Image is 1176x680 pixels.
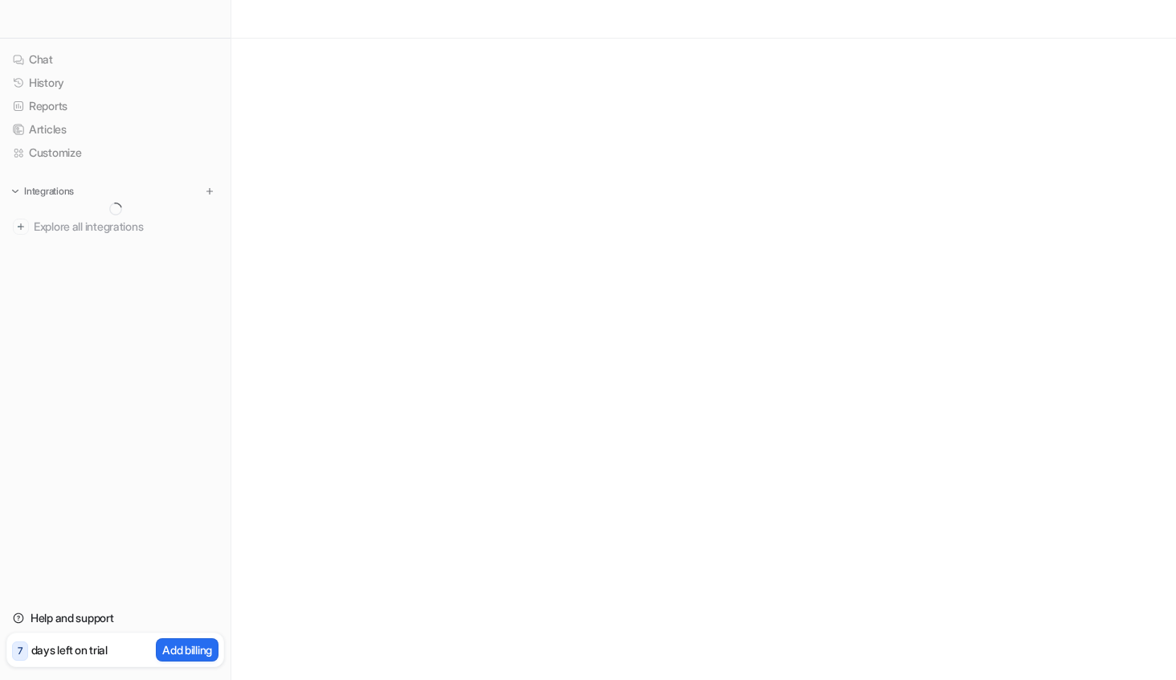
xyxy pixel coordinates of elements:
img: explore all integrations [13,219,29,235]
button: Integrations [6,183,79,199]
p: 7 [18,644,22,658]
img: expand menu [10,186,21,197]
a: Explore all integrations [6,215,224,238]
span: Explore all integrations [34,214,218,240]
a: Chat [6,48,224,71]
img: menu_add.svg [204,186,215,197]
a: History [6,72,224,94]
a: Customize [6,141,224,164]
button: Add billing [156,638,218,662]
a: Help and support [6,607,224,629]
p: Integrations [24,185,74,198]
p: Add billing [162,641,212,658]
p: days left on trial [31,641,108,658]
a: Articles [6,118,224,141]
a: Reports [6,95,224,117]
